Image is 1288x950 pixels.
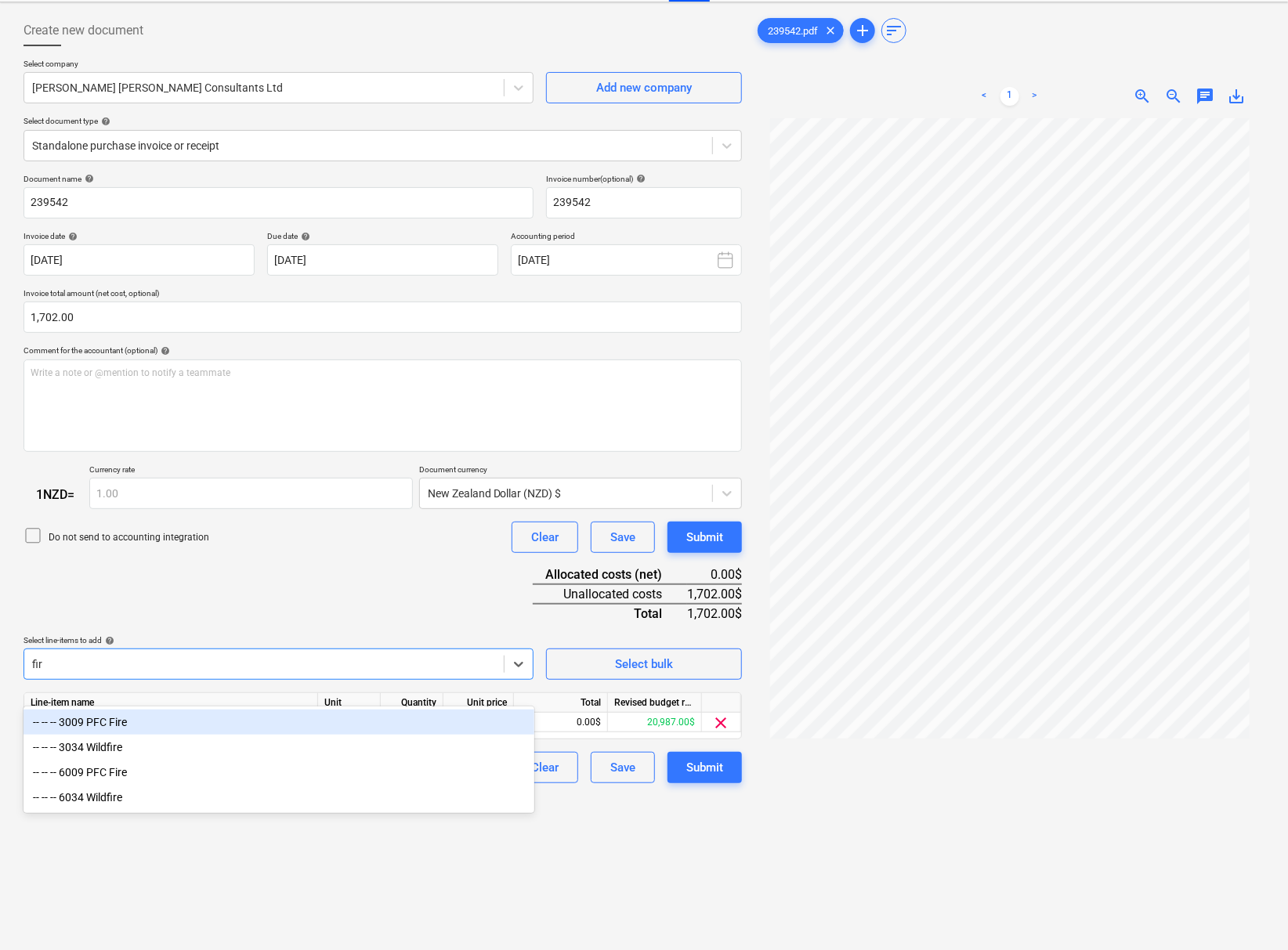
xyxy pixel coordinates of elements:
[686,527,723,547] div: Submit
[712,713,731,732] span: clear
[1227,87,1246,106] span: save_alt
[533,565,687,584] div: Allocated costs (net)
[1164,87,1183,106] span: zoom_out
[318,693,381,713] div: Unit
[687,604,742,623] div: 1,702.00$
[546,174,742,184] div: Invoice number (optional)
[533,584,687,604] div: Unallocated costs
[89,464,413,478] p: Currency rate
[65,232,78,241] span: help
[610,757,635,778] div: Save
[24,785,534,810] div: -- -- -- 6034 Wildfire
[975,87,994,106] a: Previous page
[102,636,114,645] span: help
[596,78,692,98] div: Add new company
[686,757,723,778] div: Submit
[381,693,443,713] div: Quantity
[49,531,209,544] p: Do not send to accounting integration
[511,244,742,276] button: [DATE]
[512,752,578,783] button: Clear
[758,25,827,37] span: 239542.pdf
[668,752,742,783] button: Submit
[511,231,742,244] p: Accounting period
[1210,875,1288,950] iframe: Chat Widget
[591,752,655,783] button: Save
[546,187,742,219] input: Invoice number
[24,302,742,333] input: Invoice total amount (net cost, optional)
[443,693,514,713] div: Unit price
[591,522,655,553] button: Save
[24,174,534,184] div: Document name
[24,735,534,760] div: -- -- -- 3034 Wildfire
[615,654,673,674] div: Select bulk
[1026,87,1044,106] a: Next page
[546,648,742,680] button: Select bulk
[24,59,534,72] p: Select company
[608,693,702,713] div: Revised budget remaining
[546,72,742,103] button: Add new company
[24,116,742,126] div: Select document type
[24,21,143,40] span: Create new document
[687,584,742,604] div: 1,702.00$
[98,117,110,126] span: help
[1133,87,1152,106] span: zoom_in
[821,21,840,40] span: clear
[24,487,89,502] div: 1 NZD =
[1196,87,1214,106] span: chat
[419,464,743,478] p: Document currency
[533,604,687,623] div: Total
[514,713,608,732] div: 0.00$
[81,174,94,183] span: help
[512,522,578,553] button: Clear
[610,527,635,547] div: Save
[853,21,872,40] span: add
[531,527,559,547] div: Clear
[24,710,534,735] div: -- -- -- 3009 PFC Fire
[531,757,559,778] div: Clear
[24,244,255,276] input: Invoice date not specified
[24,231,255,241] div: Invoice date
[157,346,170,356] span: help
[24,187,534,219] input: Document name
[885,21,903,40] span: sort
[514,693,608,713] div: Total
[687,565,742,584] div: 0.00$
[668,522,742,553] button: Submit
[24,760,534,785] div: -- -- -- 6009 PFC Fire
[633,174,646,183] span: help
[758,18,844,43] div: 239542.pdf
[24,693,318,713] div: Line-item name
[608,713,702,732] div: 20,987.00$
[267,244,498,276] input: Due date not specified
[24,635,534,645] div: Select line-items to add
[267,231,498,241] div: Due date
[298,232,310,241] span: help
[1000,87,1019,106] a: Page 1 is your current page
[24,288,742,302] p: Invoice total amount (net cost, optional)
[24,345,742,356] div: Comment for the accountant (optional)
